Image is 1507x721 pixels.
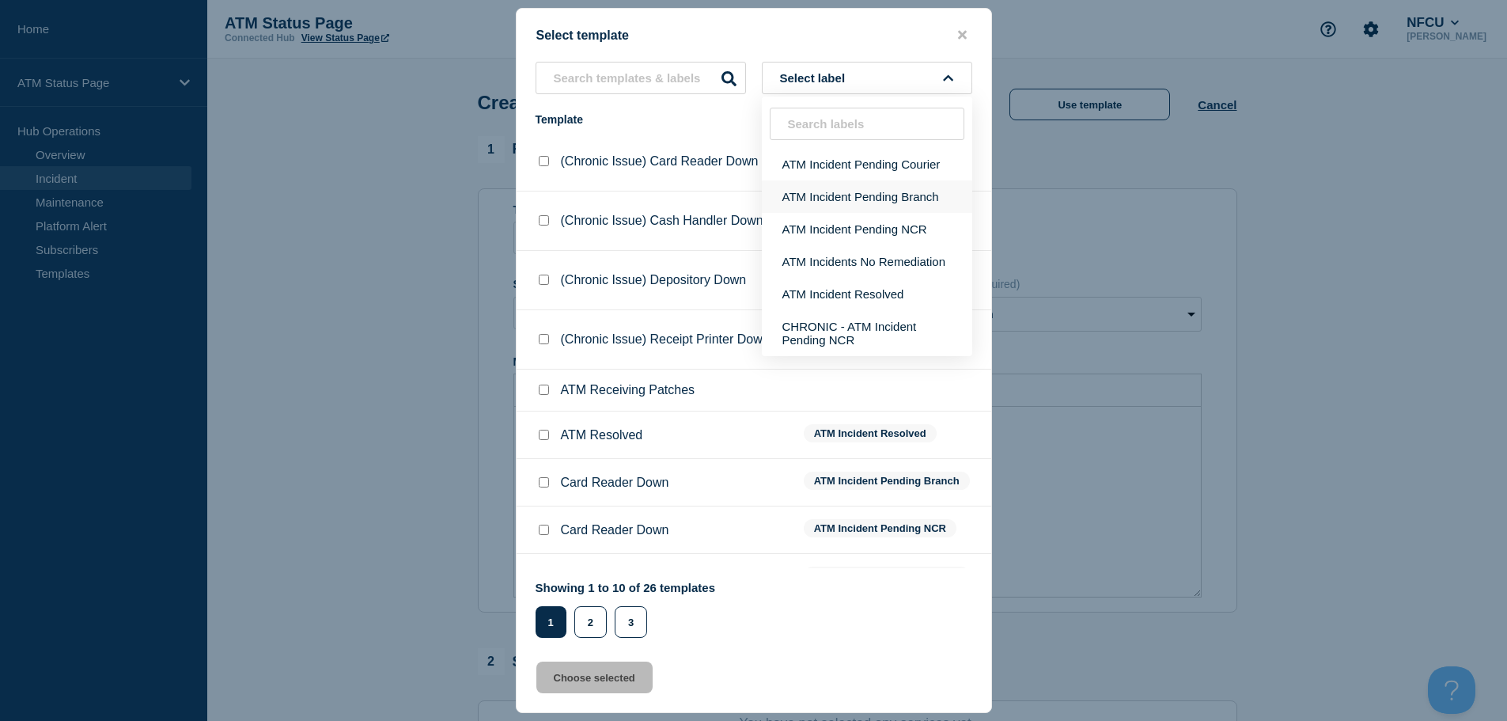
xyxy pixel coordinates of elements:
p: Card Reader Down [561,476,669,490]
span: ATM Incident Pending Branch [804,567,970,585]
button: ATM Incidents No Remediation [762,245,972,278]
button: 1 [536,606,566,638]
input: (Chronic Issue) Depository Down checkbox [539,275,549,285]
button: ATM Incident Pending Courier [762,148,972,180]
span: ATM Incident Pending Branch [804,472,970,490]
p: (Chronic Issue) Cash Handler Down [561,214,763,228]
button: Choose selected [536,662,653,693]
input: (Chronic Issue) Receipt Printer Down checkbox [539,334,549,344]
button: ATM Incident Pending NCR [762,213,972,245]
p: Card Reader Down [561,523,669,537]
button: close button [953,28,971,43]
input: ATM Resolved checkbox [539,430,549,440]
input: (Chronic Issue) Card Reader Down checkbox [539,156,549,166]
button: 3 [615,606,647,638]
input: ATM Receiving Patches checkbox [539,385,549,395]
p: (Chronic Issue) Receipt Printer Down [561,332,770,347]
button: Select label [762,62,972,94]
input: Card Reader Down checkbox [539,525,549,535]
button: ATM Incident Resolved [762,278,972,310]
p: (Chronic Issue) Depository Down [561,273,747,287]
div: Template [536,113,788,126]
p: Showing 1 to 10 of 26 templates [536,581,716,594]
input: Search labels [770,108,964,140]
button: 2 [574,606,607,638]
button: CHRONIC - ATM Incident Pending NCR [762,310,972,356]
p: ATM Receiving Patches [561,383,695,397]
div: Select template [517,28,991,43]
p: ATM Resolved [561,428,643,442]
p: (Chronic Issue) Card Reader Down [561,154,759,169]
input: (Chronic Issue) Cash Handler Down checkbox [539,215,549,226]
span: ATM Incident Resolved [804,424,937,442]
span: Select label [780,71,852,85]
input: Search templates & labels [536,62,746,94]
span: ATM Incident Pending NCR [804,519,956,537]
button: ATM Incident Pending Branch [762,180,972,213]
input: Card Reader Down checkbox [539,477,549,488]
